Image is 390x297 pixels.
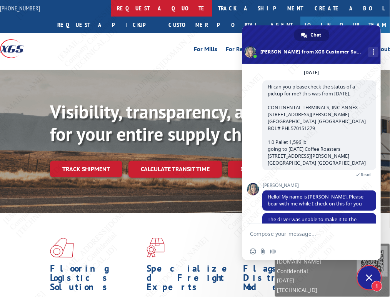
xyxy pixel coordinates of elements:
b: Visibility, transparency, and control for your entire supply chain. [50,100,325,146]
span: Chat [311,29,322,41]
div: More channels [368,47,378,57]
a: Customer Portal [163,17,263,33]
span: The driver was unable to make it to the shipper before they closed [DATE]. This is back on board ... [268,216,369,237]
span: Hi can you please check the status of a pickup for me? this was from [DATE], CONTINENTAL TERMINAL... [268,83,366,166]
div: [DATE] [304,70,319,75]
h1: Specialized Freight Experts [147,264,237,295]
a: For Retailers [226,46,260,55]
span: Confidential [277,267,357,276]
a: Track shipment [50,161,122,177]
img: xgs-icon-total-supply-chain-intelligence-red [50,238,74,258]
span: Hello! My name is [PERSON_NAME]. Please bear with me while I check on this for you [268,194,363,207]
span: Read [361,172,371,177]
a: Agent [263,17,300,33]
span: [DATE] [277,276,357,285]
span: Send a file [260,249,266,255]
a: Calculate transit time [128,161,222,177]
div: Chat [294,29,329,41]
h1: Flagship Distribution Model [243,264,334,295]
a: Request a pickup [52,17,163,33]
a: For Mills [194,46,217,55]
a: XGS ASSISTANT [228,161,294,177]
span: Insert an emoji [250,249,256,255]
span: Audio message [270,249,276,255]
img: xgs-icon-focused-on-flooring-red [147,238,165,258]
span: [TECHNICAL_ID] [277,285,357,295]
a: About [373,46,390,55]
h1: Flooring Logistics Solutions [50,264,141,295]
span: [PERSON_NAME] [262,183,376,188]
textarea: Compose your message... [250,230,356,237]
a: Join Our Team [300,17,390,33]
span: 1 [372,281,382,292]
div: Close chat [358,266,381,289]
